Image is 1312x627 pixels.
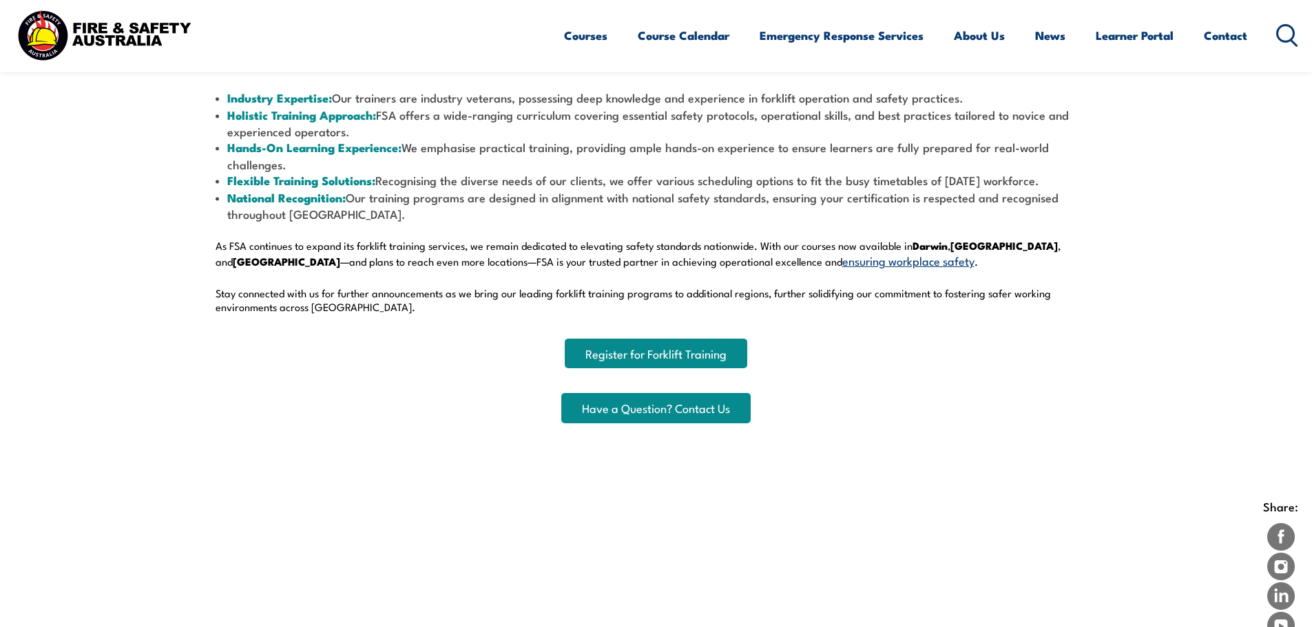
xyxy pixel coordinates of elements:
[233,253,340,269] strong: [GEOGRAPHIC_DATA]
[227,189,346,206] strong: National Recognition:
[561,393,751,423] a: Have a Question? Contact Us
[565,339,747,368] a: Register for Forklift Training
[760,17,924,54] a: Emergency Response Services
[564,17,607,54] a: Courses
[1096,17,1174,54] a: Learner Portal
[913,237,948,253] strong: Darwin
[216,286,1097,314] p: Stay connected with us for further announcements as we bring our leading forklift training progra...
[638,17,729,54] a: Course Calendar
[216,89,1097,106] li: Our trainers are industry veterans, possessing deep knowledge and experience in forklift operatio...
[1204,17,1247,54] a: Contact
[842,252,975,268] a: ensuring workplace safety
[950,237,1058,253] strong: [GEOGRAPHIC_DATA]
[227,106,376,124] strong: Holistic Training Approach:
[216,239,1097,268] p: As FSA continues to expand its forklift training services, we remain dedicated to elevating safet...
[1263,496,1298,517] span: Share:
[216,107,1097,140] li: FSA offers a wide-ranging curriculum covering essential safety protocols, operational skills, and...
[1035,17,1065,54] a: News
[227,171,375,189] strong: Flexible Training Solutions:
[227,89,332,107] strong: Industry Expertise:
[216,189,1097,222] li: Our training programs are designed in alignment with national safety standards, ensuring your cer...
[216,139,1097,172] li: We emphasise practical training, providing ample hands-on experience to ensure learners are fully...
[216,172,1097,189] li: Recognising the diverse needs of our clients, we offer various scheduling options to fit the busy...
[954,17,1005,54] a: About Us
[227,138,402,156] strong: Hands-On Learning Experience:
